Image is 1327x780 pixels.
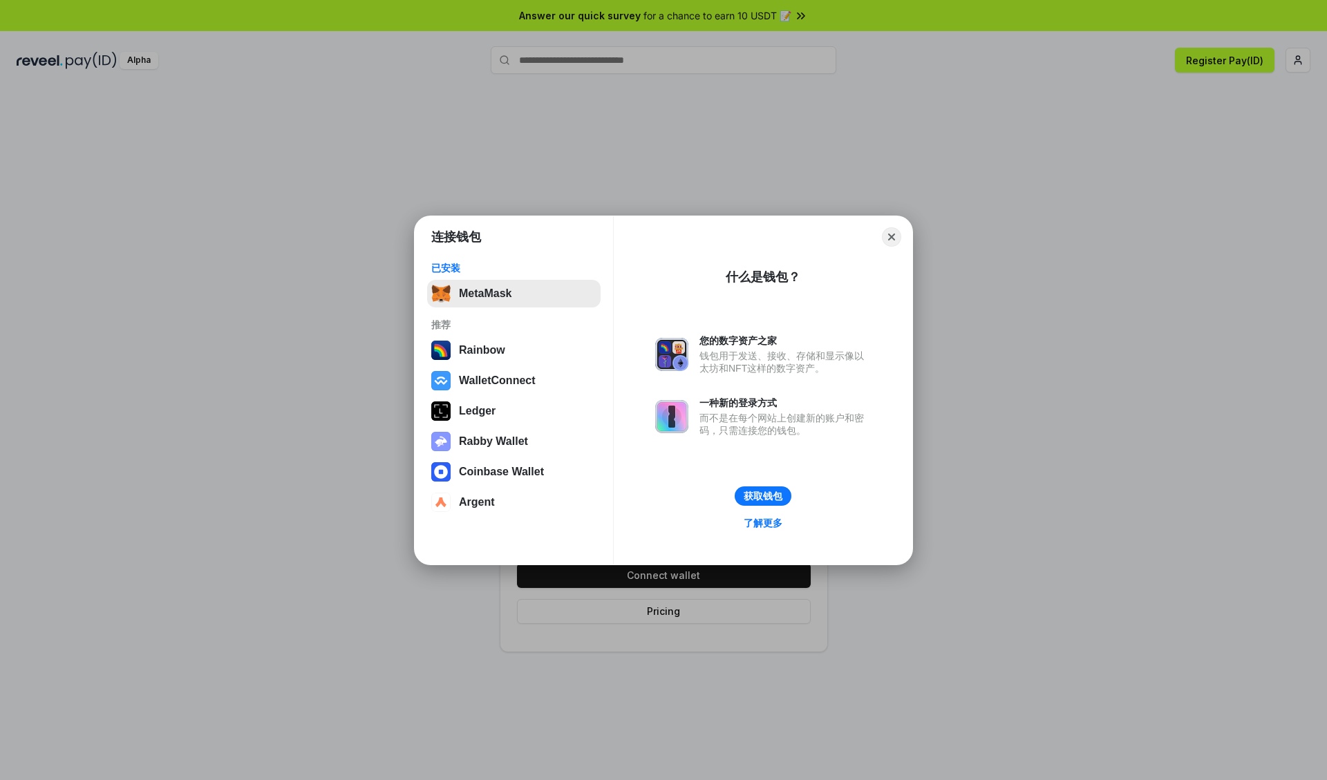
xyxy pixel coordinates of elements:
[427,397,601,425] button: Ledger
[459,405,496,417] div: Ledger
[431,262,596,274] div: 已安装
[655,338,688,371] img: svg+xml,%3Csvg%20xmlns%3D%22http%3A%2F%2Fwww.w3.org%2F2000%2Fsvg%22%20fill%3D%22none%22%20viewBox...
[735,514,791,532] a: 了解更多
[427,367,601,394] button: WalletConnect
[459,466,544,478] div: Coinbase Wallet
[427,280,601,307] button: MetaMask
[735,486,791,506] button: 获取钱包
[744,517,782,529] div: 了解更多
[431,432,451,451] img: svg+xml,%3Csvg%20xmlns%3D%22http%3A%2F%2Fwww.w3.org%2F2000%2Fsvg%22%20fill%3D%22none%22%20viewBox...
[431,371,451,390] img: svg+xml,%3Csvg%20width%3D%2228%22%20height%3D%2228%22%20viewBox%3D%220%200%2028%2028%22%20fill%3D...
[459,287,511,300] div: MetaMask
[431,341,451,360] img: svg+xml,%3Csvg%20width%3D%22120%22%20height%3D%22120%22%20viewBox%3D%220%200%20120%20120%22%20fil...
[427,488,601,516] button: Argent
[431,462,451,482] img: svg+xml,%3Csvg%20width%3D%2228%22%20height%3D%2228%22%20viewBox%3D%220%200%2028%2028%22%20fill%3D...
[431,284,451,303] img: svg+xml,%3Csvg%20fill%3D%22none%22%20height%3D%2233%22%20viewBox%3D%220%200%2035%2033%22%20width%...
[427,428,601,455] button: Rabby Wallet
[459,374,536,387] div: WalletConnect
[459,435,528,448] div: Rabby Wallet
[744,490,782,502] div: 获取钱包
[431,229,481,245] h1: 连接钱包
[427,458,601,486] button: Coinbase Wallet
[699,412,871,437] div: 而不是在每个网站上创建新的账户和密码，只需连接您的钱包。
[427,336,601,364] button: Rainbow
[431,493,451,512] img: svg+xml,%3Csvg%20width%3D%2228%22%20height%3D%2228%22%20viewBox%3D%220%200%2028%2028%22%20fill%3D...
[882,227,901,247] button: Close
[459,496,495,508] div: Argent
[699,334,871,347] div: 您的数字资产之家
[726,269,800,285] div: 什么是钱包？
[459,344,505,356] div: Rainbow
[431,318,596,331] div: 推荐
[699,350,871,374] div: 钱包用于发送、接收、存储和显示像以太坊和NFT这样的数字资产。
[699,397,871,409] div: 一种新的登录方式
[655,400,688,433] img: svg+xml,%3Csvg%20xmlns%3D%22http%3A%2F%2Fwww.w3.org%2F2000%2Fsvg%22%20fill%3D%22none%22%20viewBox...
[431,401,451,421] img: svg+xml,%3Csvg%20xmlns%3D%22http%3A%2F%2Fwww.w3.org%2F2000%2Fsvg%22%20width%3D%2228%22%20height%3...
